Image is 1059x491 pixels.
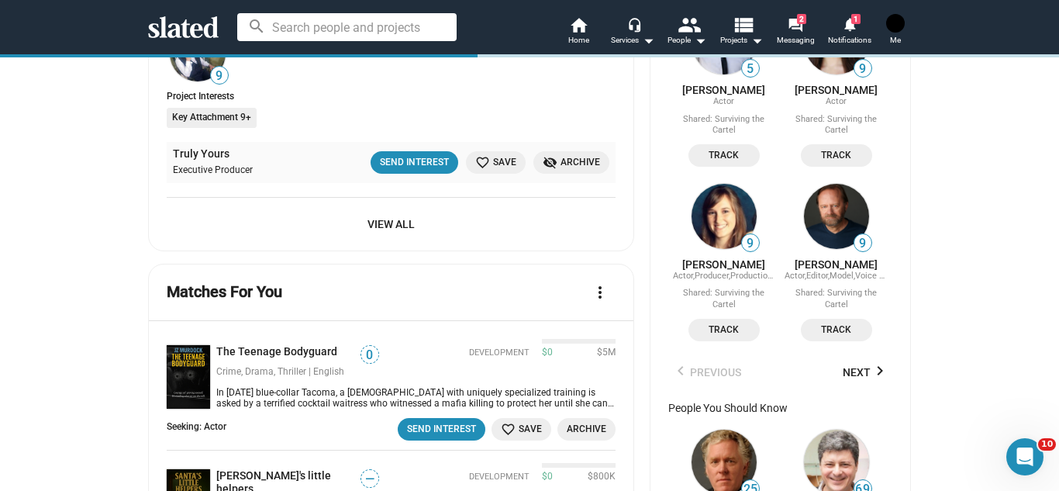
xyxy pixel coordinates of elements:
[591,347,616,359] span: $5M
[501,421,542,437] span: Save
[698,147,750,164] span: Track
[639,31,657,50] mat-icon: arrow_drop_down
[179,210,603,238] span: View All
[668,402,892,414] div: People You Should Know
[469,348,529,359] span: Development
[730,271,809,281] span: Production Designer,
[688,144,760,167] button: Track
[682,84,765,96] a: [PERSON_NAME]
[695,271,730,281] span: Producer,
[768,16,823,50] a: 2Messaging
[167,345,210,410] img: The Teenage Bodyguard
[720,31,763,50] span: Projects
[877,11,914,51] button: Jessica FrewMe
[830,271,855,281] span: Model,
[492,418,551,441] button: Save
[785,271,806,281] span: Actor,
[569,16,588,34] mat-icon: home
[810,147,863,164] span: Track
[167,282,282,303] mat-card-title: Matches For You
[785,114,888,137] div: Shared: Surviving the Cartel
[611,31,654,50] div: Services
[380,154,449,171] div: Send Interest
[551,16,605,50] a: Home
[167,108,257,128] li: Key Attachment 9+
[668,358,750,386] button: Previous
[660,16,714,50] button: People
[1006,438,1043,475] iframe: Intercom live chat
[1038,438,1056,451] span: 10
[804,184,869,249] img: Dave McClain
[691,31,709,50] mat-icon: arrow_drop_down
[795,258,878,271] a: [PERSON_NAME]
[855,271,901,281] span: Voice Actor,
[801,319,872,341] button: Track
[361,348,378,363] span: 0
[777,31,815,50] span: Messaging
[833,358,892,386] button: Next
[788,17,802,32] mat-icon: forum
[886,14,905,33] img: Jessica Frew
[871,361,889,380] mat-icon: keyboard_arrow_right
[843,358,889,386] span: Next
[842,16,857,31] mat-icon: notifications
[237,13,457,41] input: Search people and projects
[795,84,878,96] a: [PERSON_NAME]
[692,184,757,249] img: Jessica Willis
[785,288,888,310] div: Shared: Surviving the Cartel
[605,16,660,50] button: Services
[542,471,553,483] span: $0
[211,68,228,84] span: 9
[801,144,872,167] button: Track
[810,322,863,338] span: Track
[673,288,776,310] div: Shared: Surviving the Cartel
[854,61,871,77] span: 9
[854,236,871,251] span: 9
[173,164,305,177] div: Executive Producer
[742,236,759,251] span: 9
[216,345,343,360] a: The Teenage Bodyguard
[591,283,609,302] mat-icon: more_vert
[742,61,759,77] span: 5
[851,14,861,24] span: 1
[678,13,700,36] mat-icon: people
[671,358,741,386] span: Previous
[698,322,750,338] span: Track
[673,114,776,137] div: Shared: Surviving the Cartel
[475,154,516,171] span: Save
[542,347,553,359] span: $0
[732,13,754,36] mat-icon: view_list
[826,96,847,106] span: Actor
[543,155,557,170] mat-icon: visibility_off
[581,471,616,483] span: $800K
[714,16,768,50] button: Projects
[828,31,871,50] span: Notifications
[673,271,695,281] span: Actor,
[667,31,706,50] div: People
[475,155,490,170] mat-icon: favorite_border
[173,147,229,161] a: Truly Yours
[533,151,609,174] button: Archive
[398,418,485,441] button: Send Interest
[806,271,830,281] span: Editor,
[797,14,806,24] span: 2
[210,387,616,409] div: In 1974 blue-collar Tacoma, a 17-year-old with uniquely specialized training is asked by a terrif...
[823,16,877,50] a: 1Notifications
[688,319,760,341] button: Track
[407,421,476,437] div: Send Interest
[469,472,529,483] span: Development
[627,17,641,31] mat-icon: headset_mic
[167,210,616,238] a: View All
[216,366,379,379] div: Crime, Drama, Thriller | English
[167,421,226,434] div: Seeking: Actor
[361,472,378,486] span: —
[557,418,616,441] button: Archive
[567,421,606,437] span: Archive
[543,154,600,171] span: Archive
[466,151,526,174] button: Save
[671,361,690,380] mat-icon: keyboard_arrow_left
[501,422,516,437] mat-icon: favorite_border
[890,31,901,50] span: Me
